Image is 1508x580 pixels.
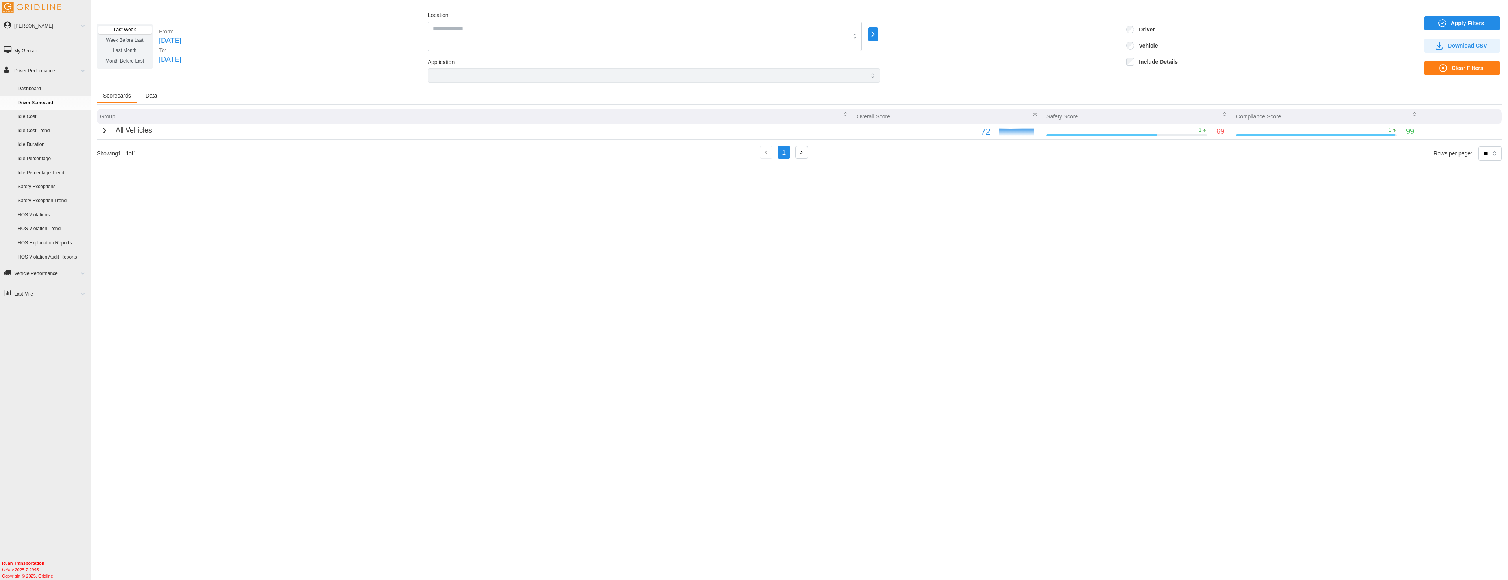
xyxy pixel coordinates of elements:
p: 1 [1199,127,1201,134]
a: Safety Exception Trend [14,194,91,208]
b: Ruan Transportation [2,561,44,565]
a: Dashboard [14,82,91,96]
a: HOS Explanation Reports [14,236,91,250]
p: 69 [1216,126,1224,137]
label: Location [428,11,449,20]
label: Application [428,58,455,67]
button: 1 [778,146,790,159]
a: HOS Violations [14,208,91,222]
p: Group [100,113,115,120]
a: Idle Duration [14,138,91,152]
span: Apply Filters [1451,17,1484,30]
label: Vehicle [1134,42,1158,50]
button: Clear Filters [1424,61,1500,75]
a: Idle Cost [14,110,91,124]
button: Download CSV [1424,39,1500,53]
span: Week Before Last [106,37,143,43]
a: HOS Violation Audit Reports [14,250,91,264]
p: Safety Score [1046,113,1078,120]
p: [DATE] [159,54,181,65]
p: To: [159,46,181,54]
i: beta v.2025.7.2993 [2,567,39,572]
span: Last Week [114,27,136,32]
p: Showing 1 ... 1 of 1 [97,150,136,157]
p: From: [159,28,181,35]
span: Data [146,93,157,98]
button: Apply Filters [1424,16,1500,30]
p: Overall Score [857,113,890,120]
span: Month Before Last [105,58,144,64]
span: Download CSV [1448,39,1487,52]
p: 1 [1388,127,1391,134]
label: Driver [1134,26,1155,33]
a: Idle Percentage Trend [14,166,91,180]
button: All Vehicles [100,125,152,136]
p: Rows per page: [1434,150,1472,157]
span: Scorecards [103,93,131,98]
span: Last Month [113,48,136,53]
p: All Vehicles [116,125,152,136]
p: Compliance Score [1236,113,1281,120]
img: Gridline [2,2,61,13]
p: 72 [857,125,991,139]
a: Idle Cost Trend [14,124,91,138]
span: Clear Filters [1452,61,1484,75]
p: 99 [1406,126,1414,137]
div: Copyright © 2025, Gridline [2,560,91,579]
a: Safety Exceptions [14,180,91,194]
a: HOS Violation Trend [14,222,91,236]
a: Idle Percentage [14,152,91,166]
label: Include Details [1134,58,1178,66]
p: [DATE] [159,35,181,46]
a: Driver Scorecard [14,96,91,110]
